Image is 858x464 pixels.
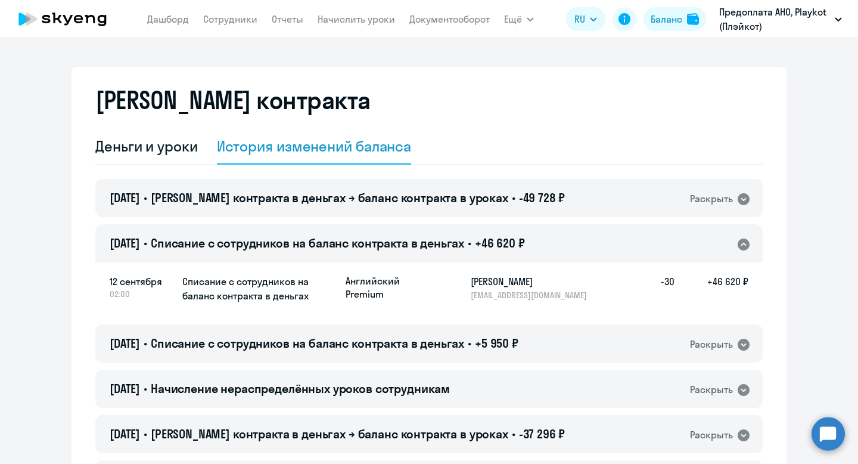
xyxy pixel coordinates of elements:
a: Начислить уроки [318,13,395,25]
h5: [PERSON_NAME] [471,274,593,289]
span: • [468,336,471,351]
a: Сотрудники [203,13,257,25]
button: Ещё [504,7,534,31]
div: Баланс [651,12,682,26]
p: [EMAIL_ADDRESS][DOMAIN_NAME] [471,290,593,301]
a: Отчеты [272,13,303,25]
span: Списание с сотрудников на баланс контракта в деньгах [151,236,464,250]
span: -37 296 ₽ [519,426,565,441]
span: Начисление нераспределённых уроков сотрудникам [151,381,450,396]
h5: -30 [636,274,674,301]
h2: [PERSON_NAME] контракта [95,86,371,115]
span: RU [574,12,585,26]
h5: +46 620 ₽ [674,274,748,301]
span: +5 950 ₽ [475,336,518,351]
span: • [144,236,147,250]
span: • [144,190,147,205]
a: Документооборот [409,13,490,25]
span: • [512,190,515,205]
span: 02:00 [110,289,173,299]
span: -49 728 ₽ [519,190,565,205]
span: +46 620 ₽ [475,236,525,250]
span: • [144,381,147,396]
span: • [144,336,147,351]
span: • [144,426,147,441]
span: Списание с сотрудников на баланс контракта в деньгах [151,336,464,351]
button: RU [566,7,605,31]
div: Раскрыть [690,382,733,397]
span: [DATE] [110,381,140,396]
span: [DATE] [110,426,140,441]
div: Раскрыть [690,191,733,206]
div: Раскрыть [690,428,733,443]
button: Предоплата АНО, Playkot (Плэйкот) [713,5,848,33]
span: • [512,426,515,441]
span: [DATE] [110,236,140,250]
p: Предоплата АНО, Playkot (Плэйкот) [719,5,830,33]
div: Деньги и уроки [95,137,198,156]
span: [DATE] [110,336,140,351]
span: [DATE] [110,190,140,205]
div: История изменений баланса [217,137,412,156]
h5: Списание с сотрудников на баланс контракта в деньгах [182,274,336,303]
span: Ещё [504,12,522,26]
button: Балансbalance [643,7,706,31]
p: Английский Premium [346,274,435,301]
span: [PERSON_NAME] контракта в деньгах → баланс контракта в уроках [151,190,508,205]
a: Дашборд [147,13,189,25]
span: [PERSON_NAME] контракта в деньгах → баланс контракта в уроках [151,426,508,441]
span: 12 сентября [110,274,173,289]
span: • [468,236,471,250]
div: Раскрыть [690,337,733,352]
img: balance [687,13,699,25]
